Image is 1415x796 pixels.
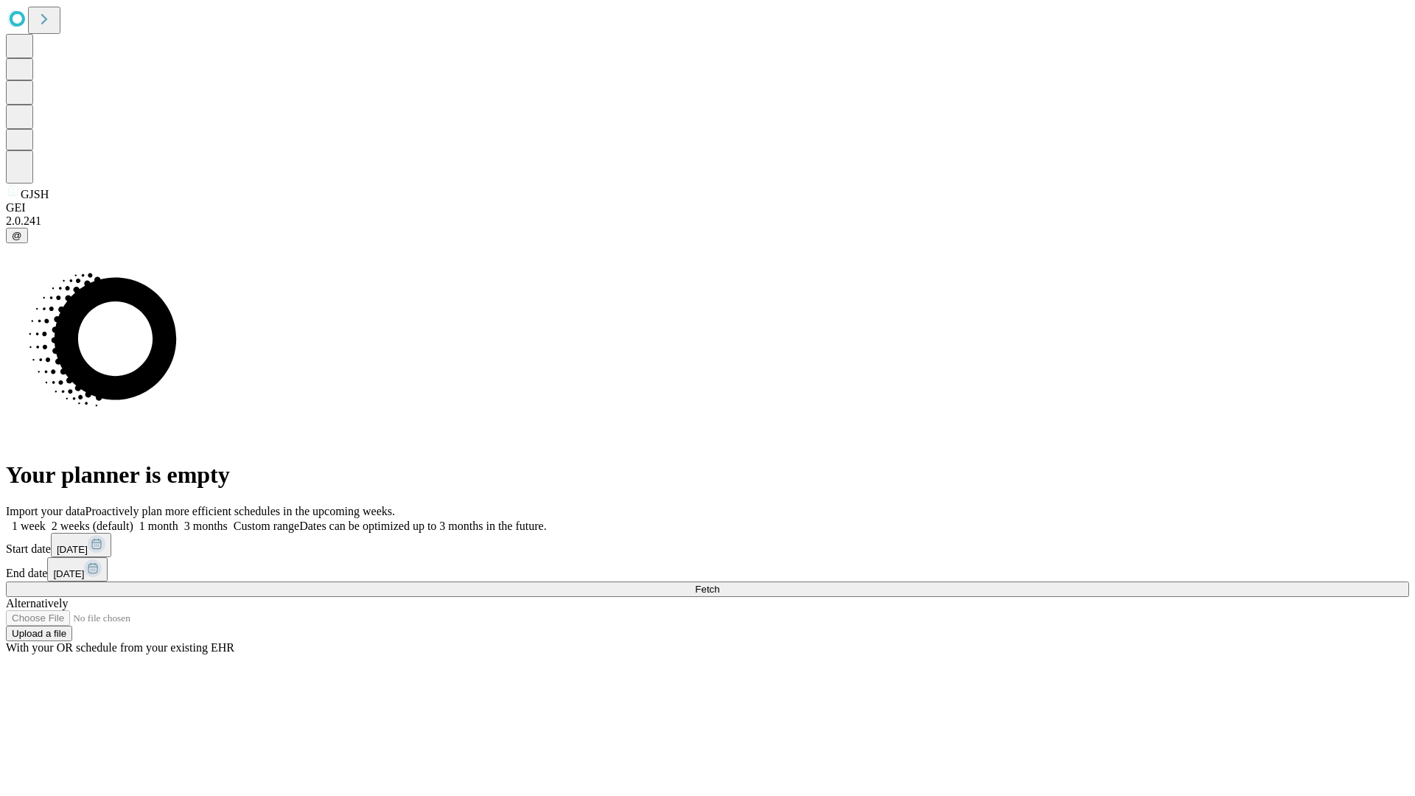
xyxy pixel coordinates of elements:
span: Dates can be optimized up to 3 months in the future. [299,520,546,532]
button: [DATE] [51,533,111,557]
span: Custom range [234,520,299,532]
span: 1 week [12,520,46,532]
span: GJSH [21,188,49,200]
button: @ [6,228,28,243]
span: 3 months [184,520,228,532]
span: Alternatively [6,597,68,610]
span: @ [12,230,22,241]
span: With your OR schedule from your existing EHR [6,641,234,654]
span: 1 month [139,520,178,532]
button: [DATE] [47,557,108,582]
button: Upload a file [6,626,72,641]
span: [DATE] [53,568,84,579]
div: 2.0.241 [6,214,1409,228]
button: Fetch [6,582,1409,597]
span: [DATE] [57,544,88,555]
div: End date [6,557,1409,582]
span: Import your data [6,505,85,517]
span: Proactively plan more efficient schedules in the upcoming weeks. [85,505,395,517]
h1: Your planner is empty [6,461,1409,489]
div: Start date [6,533,1409,557]
span: Fetch [695,584,719,595]
span: 2 weeks (default) [52,520,133,532]
div: GEI [6,201,1409,214]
